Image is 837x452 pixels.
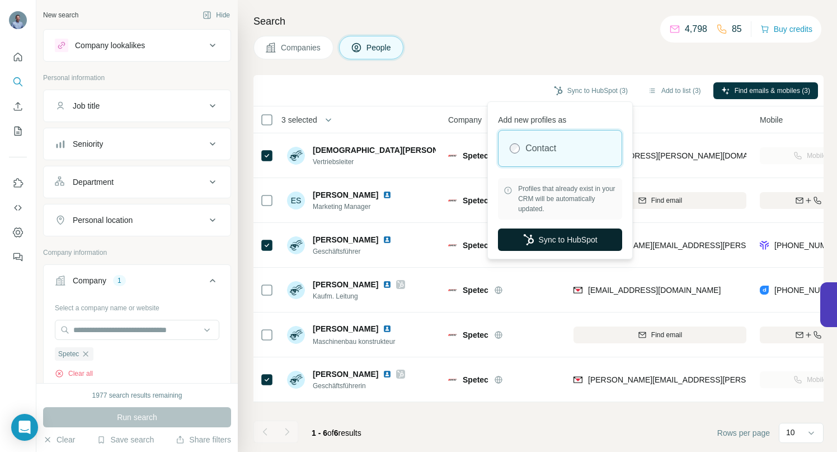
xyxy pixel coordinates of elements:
[573,192,746,209] button: Find email
[588,151,785,160] span: [EMAIL_ADDRESS][PERSON_NAME][DOMAIN_NAME]
[525,142,556,155] label: Contact
[498,229,622,251] button: Sync to HubSpot
[448,375,457,384] img: Logo of Spetec
[44,169,231,195] button: Department
[97,434,154,445] button: Save search
[43,248,231,258] p: Company information
[786,427,795,438] p: 10
[651,195,682,206] span: Find email
[287,281,305,299] img: Avatar
[383,324,392,333] img: LinkedIn logo
[463,150,488,161] span: Spetec
[313,234,378,245] span: [PERSON_NAME]
[732,22,742,36] p: 85
[73,275,106,286] div: Company
[9,96,27,117] button: Enrich CSV
[9,173,27,193] button: Use Surfe on LinkedIn
[383,280,392,289] img: LinkedIn logo
[253,13,824,29] h4: Search
[92,390,182,400] div: 1977 search results remaining
[735,86,810,96] span: Find emails & mobiles (3)
[9,247,27,267] button: Feedback
[383,370,392,379] img: LinkedIn logo
[313,246,396,257] span: Geschäftsführer
[176,434,231,445] button: Share filters
[640,82,709,99] button: Add to list (3)
[760,240,769,251] img: provider forager logo
[573,374,582,385] img: provider findymail logo
[44,131,231,157] button: Seniority
[287,192,305,209] div: ES
[463,329,488,341] span: Spetec
[11,414,38,441] div: Open Intercom Messenger
[287,326,305,344] img: Avatar
[73,138,103,150] div: Seniority
[55,369,93,379] button: Clear all
[334,428,338,437] span: 6
[463,285,488,296] span: Spetec
[760,285,769,296] img: provider datagma logo
[651,330,682,340] span: Find email
[113,276,126,286] div: 1
[313,279,378,290] span: [PERSON_NAME]
[281,114,317,125] span: 3 selected
[44,92,231,119] button: Job title
[312,428,327,437] span: 1 - 6
[366,42,392,53] span: People
[546,82,636,99] button: Sync to HubSpot (3)
[313,189,378,201] span: [PERSON_NAME]
[463,240,488,251] span: Spetec
[58,349,79,359] span: Spetec
[717,427,770,439] span: Rows per page
[312,428,361,437] span: results
[313,381,405,391] span: Geschäftsführerin
[9,47,27,67] button: Quick start
[287,236,305,254] img: Avatar
[73,176,114,188] div: Department
[55,299,219,313] div: Select a company name or website
[448,196,457,205] img: Logo of Spetec
[448,151,457,160] img: Logo of Spetec
[44,267,231,299] button: Company1
[685,22,707,36] p: 4,798
[588,286,721,295] span: [EMAIL_ADDRESS][DOMAIN_NAME]
[313,157,436,167] span: Vertriebsleiter
[463,374,488,385] span: Spetec
[463,195,488,206] span: Spetec
[313,338,395,346] span: Maschinenbau konstrukteur
[383,190,392,199] img: LinkedIn logo
[760,21,812,37] button: Buy credits
[313,202,396,212] span: Marketing Manager
[73,100,100,111] div: Job title
[313,323,378,334] span: [PERSON_NAME]
[9,121,27,141] button: My lists
[195,7,238,24] button: Hide
[44,32,231,59] button: Company lookalikes
[43,10,78,20] div: New search
[287,371,305,389] img: Avatar
[760,114,783,125] span: Mobile
[713,82,818,99] button: Find emails & mobiles (3)
[573,327,746,343] button: Find email
[44,207,231,234] button: Personal location
[43,434,75,445] button: Clear
[313,145,468,156] span: [DEMOGRAPHIC_DATA][PERSON_NAME]
[498,110,622,125] p: Add new profiles as
[313,370,378,379] span: [PERSON_NAME]
[518,184,617,214] span: Profiles that already exist in your CRM will be automatically updated.
[9,11,27,29] img: Avatar
[9,222,27,243] button: Dashboard
[75,40,145,51] div: Company lookalikes
[573,285,582,296] img: provider findymail logo
[43,73,231,83] p: Personal information
[287,147,305,165] img: Avatar
[448,114,482,125] span: Company
[448,286,457,295] img: Logo of Spetec
[313,291,405,301] span: Kaufm. Leitung
[448,241,457,250] img: Logo of Spetec
[281,42,322,53] span: Companies
[9,72,27,92] button: Search
[383,235,392,244] img: LinkedIn logo
[73,215,133,226] div: Personal location
[9,198,27,218] button: Use Surfe API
